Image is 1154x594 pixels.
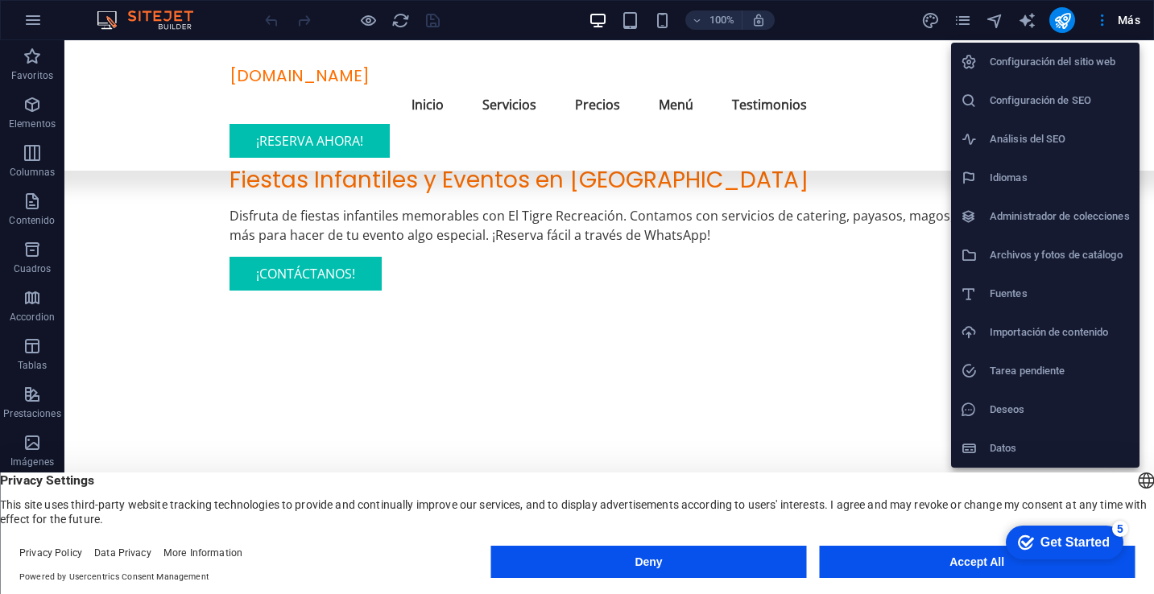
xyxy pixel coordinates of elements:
h6: Configuración de SEO [990,91,1130,110]
h6: Idiomas [990,168,1130,188]
h6: Administrador de colecciones [990,207,1130,226]
h6: Importación de contenido [990,323,1130,342]
h6: Archivos y fotos de catálogo [990,245,1130,265]
h6: Tarea pendiente [990,361,1130,381]
h6: Deseos [990,400,1130,419]
div: 5 [119,3,135,19]
div: Get Started 5 items remaining, 0% complete [13,8,130,42]
h6: Fuentes [990,284,1130,303]
h6: Datos [990,439,1130,458]
h6: Configuración del sitio web [990,52,1130,72]
div: Get Started [48,18,117,32]
h6: Análisis del SEO [990,130,1130,149]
